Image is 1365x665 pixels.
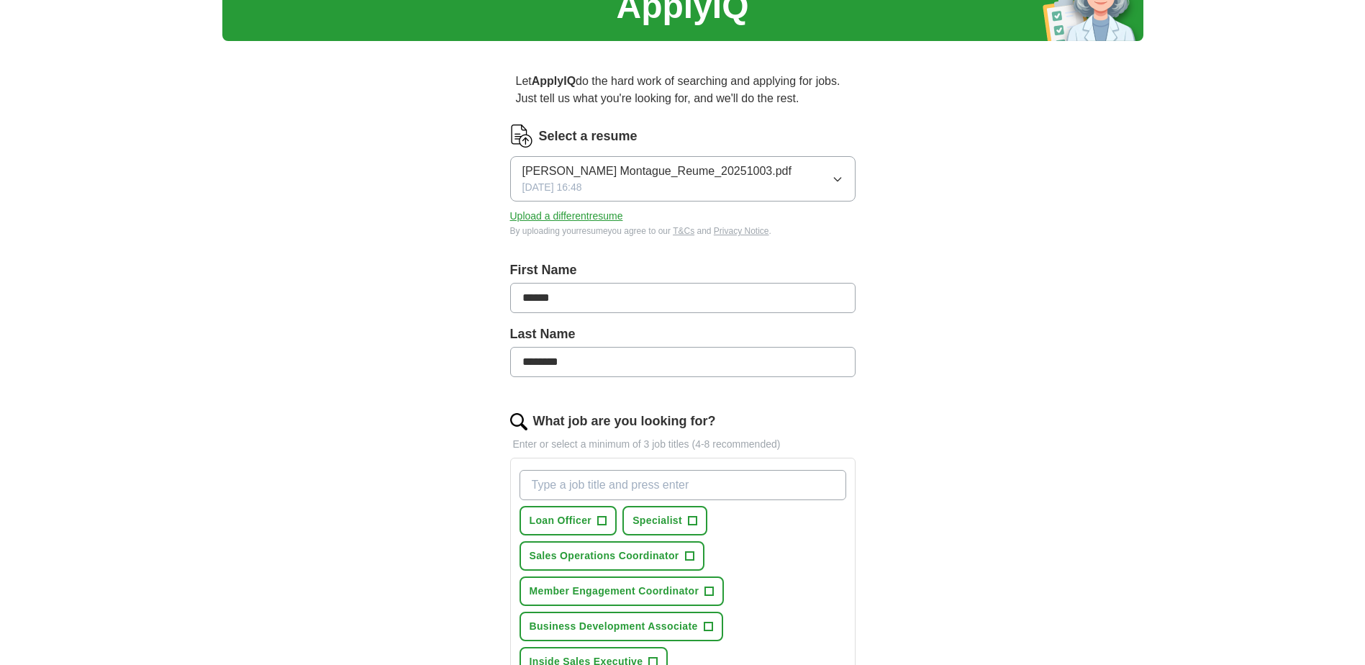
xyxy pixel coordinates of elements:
[510,225,856,237] div: By uploading your resume you agree to our and .
[539,127,638,146] label: Select a resume
[520,612,723,641] button: Business Development Associate
[520,576,725,606] button: Member Engagement Coordinator
[530,548,679,564] span: Sales Operations Coordinator
[530,619,698,634] span: Business Development Associate
[532,75,576,87] strong: ApplyIQ
[714,226,769,236] a: Privacy Notice
[530,584,699,599] span: Member Engagement Coordinator
[520,506,617,535] button: Loan Officer
[520,470,846,500] input: Type a job title and press enter
[510,413,527,430] img: search.png
[533,412,716,431] label: What job are you looking for?
[510,156,856,202] button: [PERSON_NAME] Montague_Reume_20251003.pdf[DATE] 16:48
[632,513,682,528] span: Specialist
[510,437,856,452] p: Enter or select a minimum of 3 job titles (4-8 recommended)
[510,67,856,113] p: Let do the hard work of searching and applying for jobs. Just tell us what you're looking for, an...
[522,180,582,195] span: [DATE] 16:48
[520,541,704,571] button: Sales Operations Coordinator
[510,261,856,280] label: First Name
[510,125,533,148] img: CV Icon
[510,209,623,224] button: Upload a differentresume
[622,506,707,535] button: Specialist
[510,325,856,344] label: Last Name
[673,226,694,236] a: T&Cs
[522,163,792,180] span: [PERSON_NAME] Montague_Reume_20251003.pdf
[530,513,592,528] span: Loan Officer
